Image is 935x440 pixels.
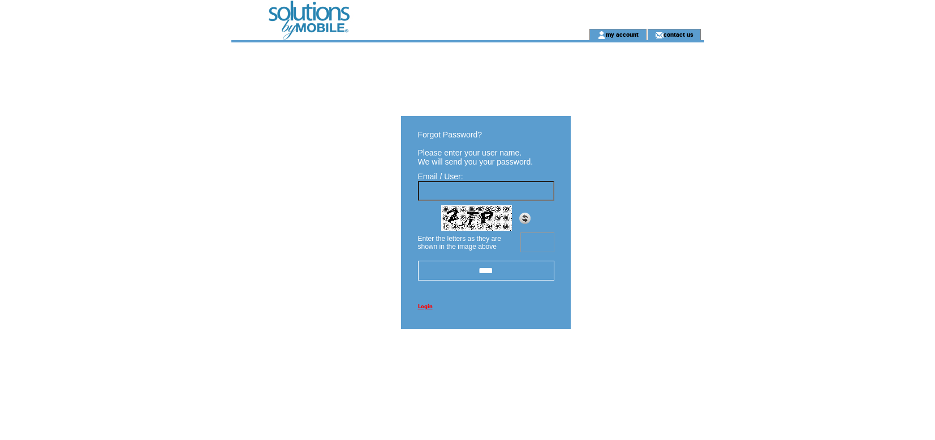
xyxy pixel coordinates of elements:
a: Login [418,303,433,309]
span: Email / User: [418,172,463,181]
a: my account [606,31,639,38]
img: refresh.png [519,213,531,224]
span: Enter the letters as they are shown in the image above [418,235,501,251]
a: contact us [663,31,693,38]
img: Captcha.jpg [441,205,512,231]
img: account_icon.gif [597,31,606,40]
img: contact_us_icon.gif [655,31,663,40]
span: Forgot Password? Please enter your user name. We will send you your password. [418,130,533,166]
